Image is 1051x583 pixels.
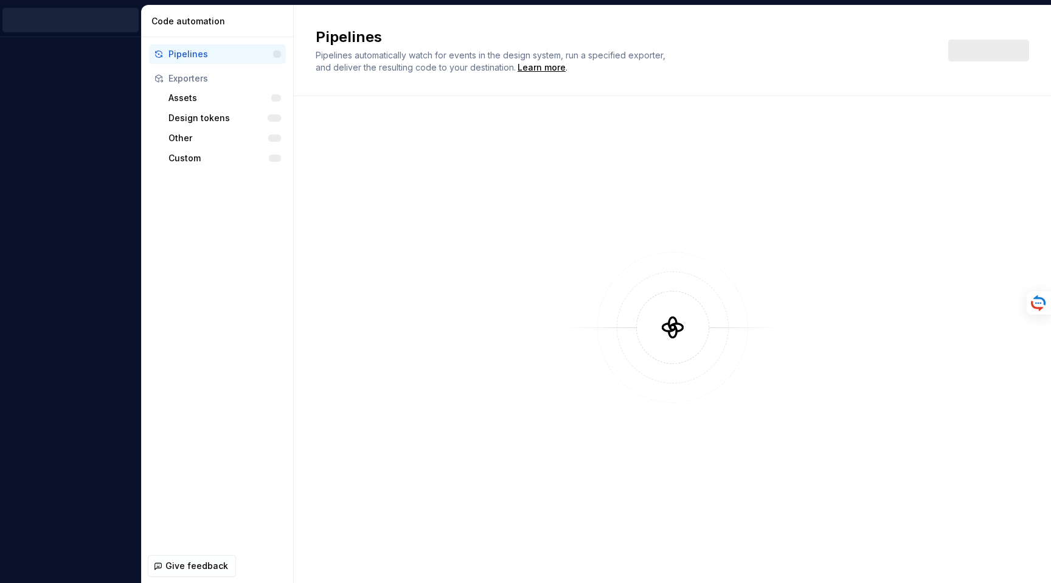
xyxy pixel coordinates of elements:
a: Learn more [518,61,566,74]
button: Give feedback [148,555,236,577]
button: Other [164,128,286,148]
div: Other [168,132,268,144]
button: Assets [164,88,286,108]
h2: Pipelines [316,27,934,47]
div: Exporters [168,72,281,85]
div: Design tokens [168,112,268,124]
button: Pipelines [149,44,286,64]
span: . [516,63,567,72]
button: Design tokens [164,108,286,128]
div: Custom [168,152,269,164]
div: Code automation [151,15,288,27]
div: Assets [168,92,271,104]
span: Give feedback [165,560,228,572]
div: Pipelines [168,48,273,60]
button: Custom [164,148,286,168]
span: Pipelines automatically watch for events in the design system, run a specified exporter, and deli... [316,50,668,72]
